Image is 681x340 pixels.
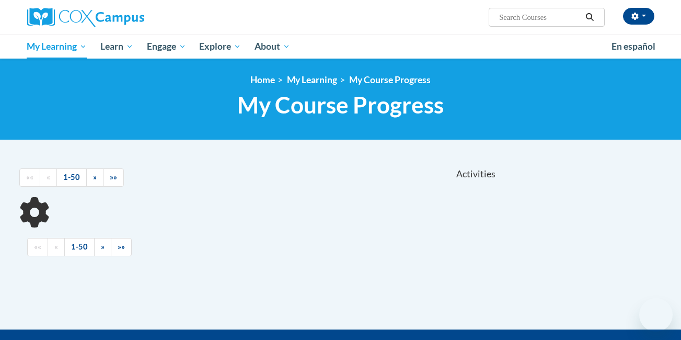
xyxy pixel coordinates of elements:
[93,173,97,182] span: »
[349,74,431,85] a: My Course Progress
[34,242,41,251] span: ««
[56,168,87,187] a: 1-50
[19,168,40,187] a: Begining
[48,238,65,256] a: Previous
[192,35,248,59] a: Explore
[27,8,226,27] a: Cox Campus
[237,91,444,119] span: My Course Progress
[47,173,50,182] span: «
[94,35,140,59] a: Learn
[11,35,670,59] div: Main menu
[582,11,597,24] button: Search
[111,238,132,256] a: End
[623,8,654,25] button: Account Settings
[118,242,125,251] span: »»
[199,40,241,53] span: Explore
[20,35,94,59] a: My Learning
[140,35,193,59] a: Engage
[611,41,655,52] span: En español
[147,40,186,53] span: Engage
[255,40,290,53] span: About
[101,242,105,251] span: »
[27,8,144,27] img: Cox Campus
[27,40,87,53] span: My Learning
[456,168,495,180] span: Activities
[605,36,662,58] a: En español
[94,238,111,256] a: Next
[248,35,297,59] a: About
[110,173,117,182] span: »»
[100,40,133,53] span: Learn
[639,298,673,332] iframe: Button to launch messaging window
[40,168,57,187] a: Previous
[27,238,48,256] a: Begining
[250,74,275,85] a: Home
[64,238,95,256] a: 1-50
[26,173,33,182] span: ««
[54,242,58,251] span: «
[86,168,103,187] a: Next
[287,74,337,85] a: My Learning
[103,168,124,187] a: End
[498,11,582,24] input: Search Courses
